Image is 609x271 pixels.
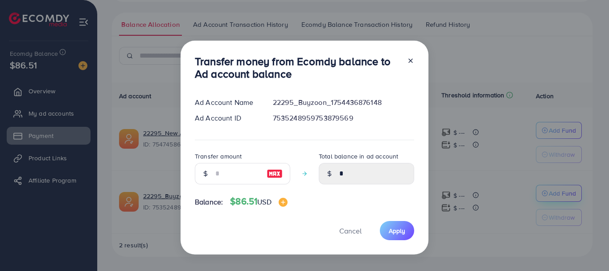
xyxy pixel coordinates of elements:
label: Transfer amount [195,152,242,161]
img: image [279,198,288,207]
div: Ad Account Name [188,97,266,108]
span: Balance: [195,197,223,207]
iframe: Chat [571,231,602,264]
span: USD [257,197,271,207]
img: image [267,168,283,179]
label: Total balance in ad account [319,152,398,161]
h4: $86.51 [230,196,287,207]
div: Ad Account ID [188,113,266,123]
div: 22295_Buyzoon_1754436876148 [266,97,421,108]
button: Apply [380,221,414,240]
button: Cancel [328,221,373,240]
span: Cancel [339,226,362,236]
div: 7535248959753879569 [266,113,421,123]
span: Apply [389,226,405,235]
h3: Transfer money from Ecomdy balance to Ad account balance [195,55,400,81]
